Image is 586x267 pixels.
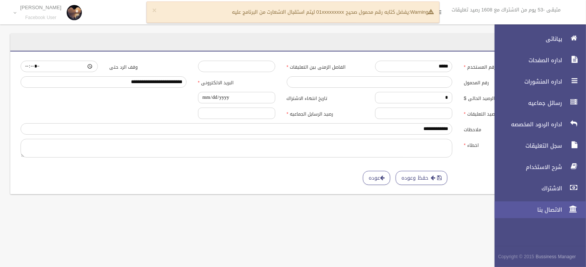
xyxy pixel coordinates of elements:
[536,253,576,261] strong: Bussiness Manager
[488,159,586,175] a: شرح الاستخدام
[458,92,547,103] label: الرصيد الحالى $
[458,76,547,87] label: رقم المحمول
[488,31,586,47] a: بياناتى
[281,108,370,118] label: رصيد الرسايل الجماعيه
[488,35,564,43] span: بياناتى
[488,163,564,171] span: شرح الاستخدام
[192,76,281,87] label: البريد الالكترونى
[458,123,547,134] label: ملاحظات
[20,15,61,21] small: Facebook User
[488,185,564,192] span: الاشتراك
[458,108,547,118] label: رصيد التعليقات
[488,201,586,218] a: الاتصال بنا
[488,142,564,150] span: سجل التعليقات
[488,99,564,107] span: رسائل جماعيه
[488,180,586,197] a: الاشتراك
[488,121,564,128] span: اداره الردود المخصصه
[486,34,551,49] header: المستخدمين / تعديل
[281,61,370,71] label: الفاصل الزمنى بين التعليقات
[498,253,534,261] span: Copyright © 2015
[488,95,586,111] a: رسائل جماعيه
[488,78,564,85] span: اداره المنشورات
[488,206,564,214] span: الاتصال بنا
[488,73,586,90] a: اداره المنشورات
[363,171,390,185] a: عوده
[396,171,447,185] button: حفظ وعوده
[488,116,586,133] a: اداره الردود المخصصه
[281,92,370,103] label: تاريخ انتهاء الاشتراك
[458,61,547,71] label: رقم المستخدم
[409,7,434,17] strong: Warning:
[488,52,586,69] a: اداره الصفحات
[458,139,547,150] label: اخطاء
[488,56,564,64] span: اداره الصفحات
[104,61,192,71] label: وقف الرد حتى
[488,137,586,154] a: سجل التعليقات
[152,7,156,14] button: ×
[20,5,61,10] p: [PERSON_NAME]
[147,2,440,23] div: يفضل كتابه رقم محمول صحيح 01xxxxxxxxx ليتم استقبال الاشعارت من البرنامج عليه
